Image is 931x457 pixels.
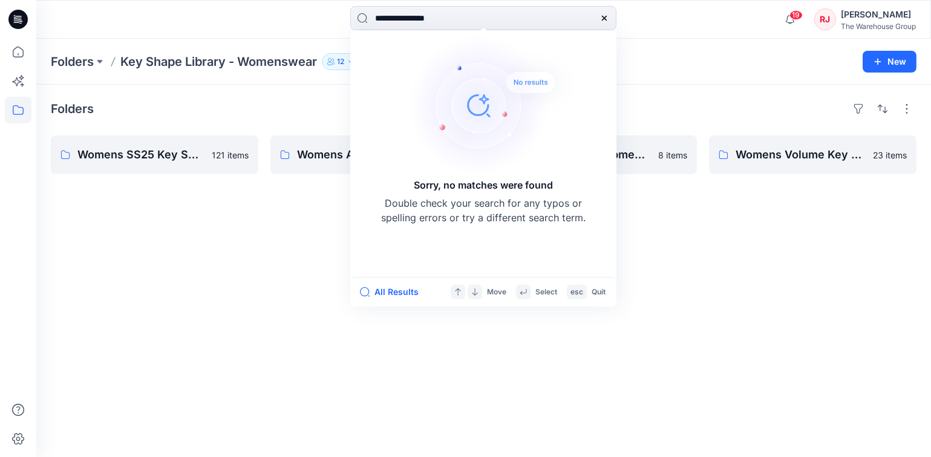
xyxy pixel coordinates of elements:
[120,53,317,70] p: Key Shape Library - Womenswear
[487,286,506,299] p: Move
[736,146,866,163] p: Womens Volume Key Shapes
[841,22,916,31] div: The Warehouse Group
[789,10,803,20] span: 19
[863,51,916,73] button: New
[658,149,687,161] p: 8 items
[77,146,204,163] p: Womens SS25 Key Shape
[51,102,94,116] h4: Folders
[414,178,553,192] h5: Sorry, no matches were found
[212,149,249,161] p: 121 items
[297,146,437,163] p: Womens AW26
[360,285,426,299] button: All Results
[51,53,94,70] a: Folders
[51,135,258,174] a: Womens SS25 Key Shape121 items
[408,33,578,178] img: Sorry, no matches were found
[337,55,344,68] p: 12
[322,53,359,70] button: 12
[592,286,606,299] p: Quit
[570,286,583,299] p: esc
[814,8,836,30] div: RJ
[270,135,478,174] a: Womens AW261 item
[709,135,916,174] a: Womens Volume Key Shapes23 items
[873,149,907,161] p: 23 items
[535,286,557,299] p: Select
[841,7,916,22] div: [PERSON_NAME]
[381,196,586,225] p: Double check your search for any typos or spelling errors or try a different search term.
